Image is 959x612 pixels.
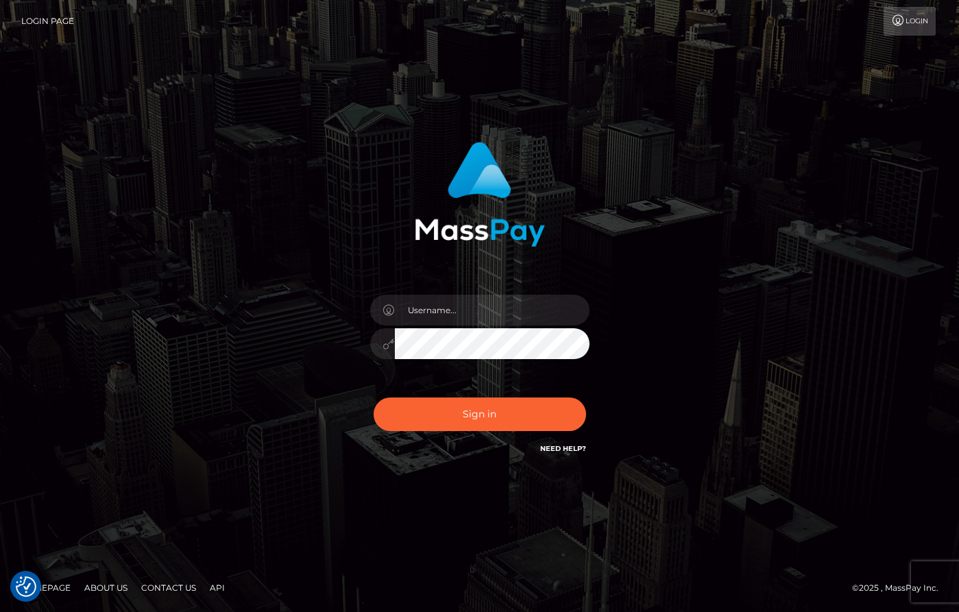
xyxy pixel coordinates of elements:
[884,7,936,36] a: Login
[136,577,202,598] a: Contact Us
[395,295,590,326] input: Username...
[16,576,36,597] img: Revisit consent button
[540,444,586,453] a: Need Help?
[79,577,133,598] a: About Us
[16,576,36,597] button: Consent Preferences
[852,580,949,596] div: © 2025 , MassPay Inc.
[415,142,545,247] img: MassPay Login
[15,577,76,598] a: Homepage
[374,397,586,431] button: Sign in
[21,7,74,36] a: Login Page
[204,577,230,598] a: API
